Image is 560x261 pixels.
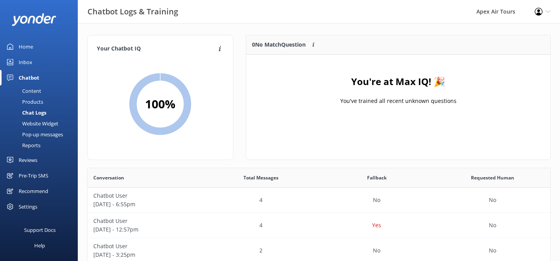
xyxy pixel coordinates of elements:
[5,96,78,107] a: Products
[97,45,216,53] h4: Your Chatbot IQ
[5,129,78,140] a: Pop-up messages
[19,54,32,70] div: Inbox
[5,85,41,96] div: Content
[259,246,262,255] p: 2
[19,183,48,199] div: Recommend
[373,246,380,255] p: No
[373,196,380,204] p: No
[87,213,550,238] div: row
[351,74,445,89] h4: You're at Max IQ! 🎉
[471,174,514,181] span: Requested Human
[259,196,262,204] p: 4
[372,221,381,230] p: Yes
[19,152,37,168] div: Reviews
[252,40,306,49] p: 0 No Match Question
[93,200,198,209] p: [DATE] - 6:55pm
[367,174,387,181] span: Fallback
[87,188,550,213] div: row
[24,222,56,238] div: Support Docs
[5,140,78,151] a: Reports
[243,174,278,181] span: Total Messages
[34,238,45,253] div: Help
[93,174,124,181] span: Conversation
[19,70,39,85] div: Chatbot
[5,85,78,96] a: Content
[87,5,178,18] h3: Chatbot Logs & Training
[93,191,198,200] p: Chatbot User
[489,221,496,230] p: No
[489,196,496,204] p: No
[5,140,40,151] div: Reports
[340,97,456,105] p: You've trained all recent unknown questions
[19,199,37,214] div: Settings
[93,225,198,234] p: [DATE] - 12:57pm
[93,217,198,225] p: Chatbot User
[259,221,262,230] p: 4
[93,251,198,259] p: [DATE] - 3:25pm
[19,39,33,54] div: Home
[5,107,46,118] div: Chat Logs
[246,55,550,132] div: grid
[19,168,48,183] div: Pre-Trip SMS
[93,242,198,251] p: Chatbot User
[5,107,78,118] a: Chat Logs
[5,96,43,107] div: Products
[12,13,56,26] img: yonder-white-logo.png
[489,246,496,255] p: No
[5,129,63,140] div: Pop-up messages
[5,118,58,129] div: Website Widget
[145,95,175,113] h2: 100 %
[5,118,78,129] a: Website Widget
